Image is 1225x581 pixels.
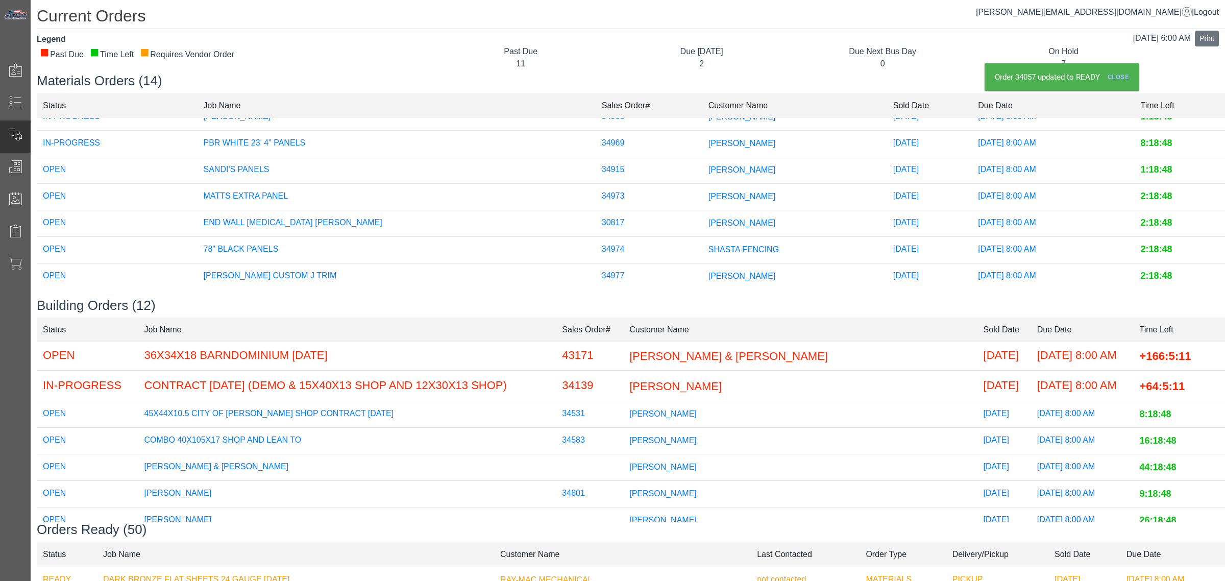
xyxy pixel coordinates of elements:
[887,130,972,157] td: [DATE]
[37,236,198,263] td: OPEN
[90,49,134,61] div: Time Left
[629,463,697,471] span: [PERSON_NAME]
[708,271,776,280] span: [PERSON_NAME]
[1031,340,1134,371] td: [DATE] 8:00 AM
[556,401,623,428] td: 34531
[37,371,138,401] td: IN-PROGRESS
[1134,93,1225,118] td: Time Left
[977,428,1031,454] td: [DATE]
[972,236,1134,263] td: [DATE] 8:00 AM
[1140,218,1172,228] span: 2:18:48
[629,349,828,362] span: [PERSON_NAME] & [PERSON_NAME]
[1031,454,1134,481] td: [DATE] 8:00 AM
[140,49,149,56] div: ■
[37,401,138,428] td: OPEN
[40,49,49,56] div: ■
[37,35,66,43] strong: Legend
[751,542,860,567] td: Last Contacted
[977,454,1031,481] td: [DATE]
[596,263,702,289] td: 34977
[596,210,702,236] td: 30817
[708,218,776,227] span: [PERSON_NAME]
[972,263,1134,289] td: [DATE] 8:00 AM
[708,245,779,253] span: SHASTA FENCING
[138,481,556,507] td: [PERSON_NAME]
[1140,349,1191,362] span: +166:5:11
[3,9,29,20] img: Metals Direct Inc Logo
[981,45,1146,58] div: On Hold
[198,93,596,118] td: Job Name
[887,263,972,289] td: [DATE]
[37,428,138,454] td: OPEN
[1140,191,1172,202] span: 2:18:48
[985,63,1139,91] div: Order 34057 updated to READY
[37,507,138,534] td: OPEN
[1133,34,1191,42] span: [DATE] 6:00 AM
[37,130,198,157] td: IN-PROGRESS
[198,157,596,183] td: SANDI'S PANELS
[1031,317,1134,342] td: Due Date
[556,340,623,371] td: 43171
[40,49,84,61] div: Past Due
[1140,112,1172,122] span: 1:18:48
[1031,371,1134,401] td: [DATE] 8:00 AM
[1140,165,1172,175] span: 1:18:48
[946,542,1048,567] td: Delivery/Pickup
[629,409,697,418] span: [PERSON_NAME]
[1120,542,1225,567] td: Due Date
[1031,428,1134,454] td: [DATE] 8:00 AM
[1140,515,1177,525] span: 26:18:48
[37,317,138,342] td: Status
[198,130,596,157] td: PBR WHITE 23' 4" PANELS
[1031,401,1134,428] td: [DATE] 8:00 AM
[138,454,556,481] td: [PERSON_NAME] & [PERSON_NAME]
[37,183,198,210] td: OPEN
[619,58,784,70] div: 2
[90,49,99,56] div: ■
[887,210,972,236] td: [DATE]
[596,236,702,263] td: 34974
[596,183,702,210] td: 34973
[1140,138,1172,149] span: 8:18:48
[596,157,702,183] td: 34915
[556,371,623,401] td: 34139
[438,45,603,58] div: Past Due
[1140,435,1177,446] span: 16:18:48
[1195,31,1219,46] button: Print
[623,317,977,342] td: Customer Name
[887,93,972,118] td: Sold Date
[629,380,722,393] span: [PERSON_NAME]
[97,542,494,567] td: Job Name
[138,428,556,454] td: COMBO 40X105X17 SHOP AND LEAN TO
[198,183,596,210] td: MATTS EXTRA PANEL
[708,165,776,174] span: [PERSON_NAME]
[37,454,138,481] td: OPEN
[556,481,623,507] td: 34801
[37,542,97,567] td: Status
[198,210,596,236] td: END WALL [MEDICAL_DATA] [PERSON_NAME]
[1031,481,1134,507] td: [DATE] 8:00 AM
[1134,317,1225,342] td: Time Left
[800,58,965,70] div: 0
[37,93,198,118] td: Status
[702,93,887,118] td: Customer Name
[629,516,697,524] span: [PERSON_NAME]
[138,371,556,401] td: CONTRACT [DATE] (DEMO & 15X40X13 SHOP AND 12X30X13 SHOP)
[37,210,198,236] td: OPEN
[1140,462,1177,472] span: 44:18:48
[1140,409,1171,419] span: 8:18:48
[37,298,1225,313] h3: Building Orders (12)
[708,191,776,200] span: [PERSON_NAME]
[860,542,946,567] td: Order Type
[1140,245,1172,255] span: 2:18:48
[37,522,1225,538] h3: Orders Ready (50)
[37,157,198,183] td: OPEN
[37,6,1225,29] h1: Current Orders
[977,481,1031,507] td: [DATE]
[596,93,702,118] td: Sales Order#
[887,157,972,183] td: [DATE]
[887,183,972,210] td: [DATE]
[800,45,965,58] div: Due Next Bus Day
[977,317,1031,342] td: Sold Date
[972,130,1134,157] td: [DATE] 8:00 AM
